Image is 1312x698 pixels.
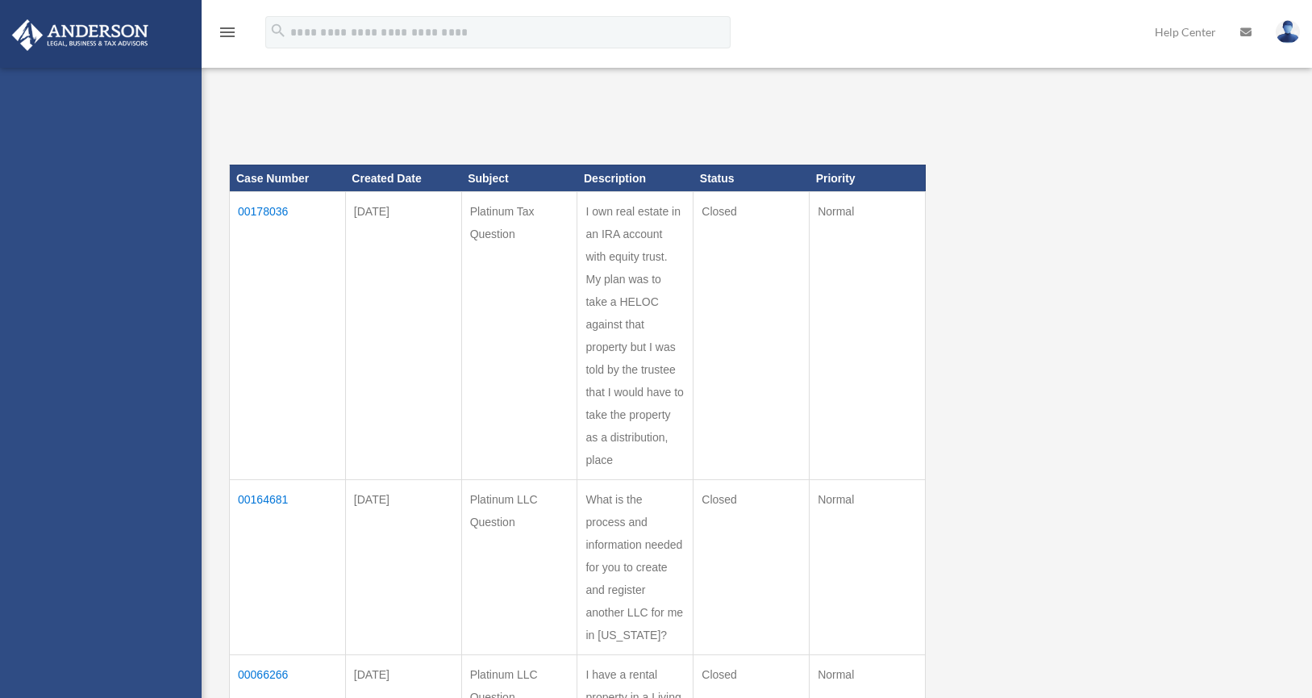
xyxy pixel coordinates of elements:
th: Case Number [230,165,346,192]
td: Normal [810,192,926,480]
td: I own real estate in an IRA account with equity trust. My plan was to take a HELOC against that p... [577,192,693,480]
th: Description [577,165,693,192]
td: 00178036 [230,192,346,480]
img: Anderson Advisors Platinum Portal [7,19,153,51]
td: [DATE] [345,192,461,480]
td: What is the process and information needed for you to create and register another LLC for me in [... [577,480,693,655]
th: Subject [461,165,577,192]
a: menu [218,28,237,42]
td: Closed [693,480,810,655]
th: Status [693,165,810,192]
td: Closed [693,192,810,480]
td: 00164681 [230,480,346,655]
td: Platinum Tax Question [461,192,577,480]
th: Created Date [345,165,461,192]
i: menu [218,23,237,42]
td: Platinum LLC Question [461,480,577,655]
td: Normal [810,480,926,655]
i: search [269,22,287,40]
img: User Pic [1276,20,1300,44]
td: [DATE] [345,480,461,655]
th: Priority [810,165,926,192]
